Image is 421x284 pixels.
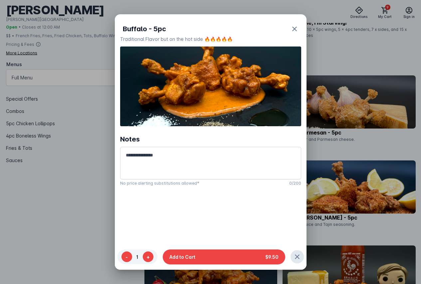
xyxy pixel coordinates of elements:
[120,179,199,186] mat-hint: No price alerting substitutions allowed*
[169,253,195,260] span: Add to Cart
[163,249,285,264] button: Add to Cart$9.50
[120,36,301,43] div: Traditional Flavor but on the hot side 🔥🔥🔥🔥🔥
[123,24,166,34] span: Buffalo - 5pc
[120,134,140,144] div: Notes
[289,179,301,186] mat-hint: 0/200
[265,253,279,260] span: $9.50
[143,252,153,262] button: +
[120,47,301,126] img: 3f9baa46-17ea-4af1-9cff-06ca802f5a8d.jpg
[132,253,143,260] span: 1
[121,252,132,262] button: -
